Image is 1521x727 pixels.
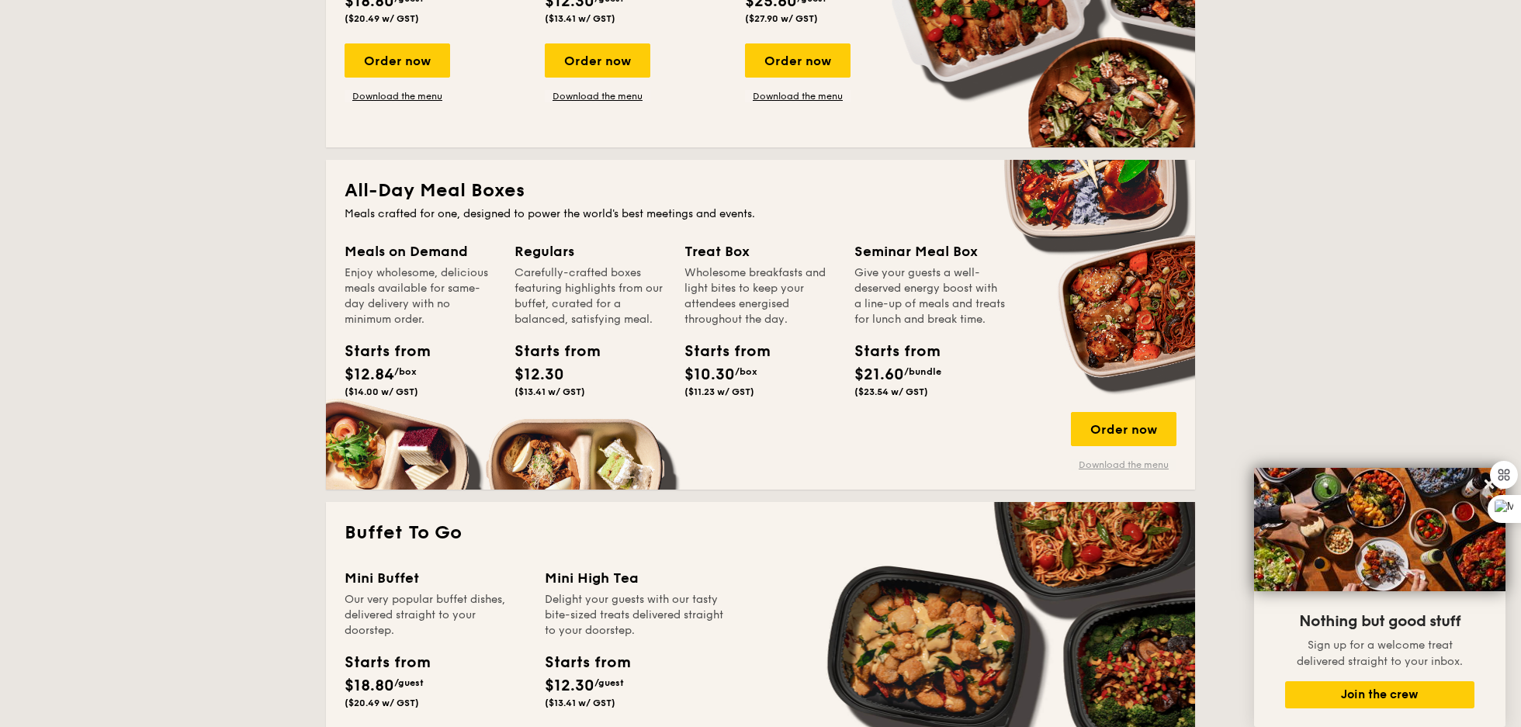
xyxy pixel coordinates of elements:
[345,265,496,327] div: Enjoy wholesome, delicious meals available for same-day delivery with no minimum order.
[515,340,584,363] div: Starts from
[854,265,1006,327] div: Give your guests a well-deserved energy boost with a line-up of meals and treats for lunch and br...
[684,265,836,327] div: Wholesome breakfasts and light bites to keep your attendees energised throughout the day.
[594,677,624,688] span: /guest
[345,651,429,674] div: Starts from
[745,13,818,24] span: ($27.90 w/ GST)
[545,90,650,102] a: Download the menu
[345,206,1176,222] div: Meals crafted for one, designed to power the world's best meetings and events.
[684,386,754,397] span: ($11.23 w/ GST)
[515,241,666,262] div: Regulars
[345,677,394,695] span: $18.80
[545,43,650,78] div: Order now
[745,43,851,78] div: Order now
[1071,459,1176,471] a: Download the menu
[745,90,851,102] a: Download the menu
[684,365,735,384] span: $10.30
[345,365,394,384] span: $12.84
[394,677,424,688] span: /guest
[515,265,666,327] div: Carefully-crafted boxes featuring highlights from our buffet, curated for a balanced, satisfying ...
[345,521,1176,545] h2: Buffet To Go
[545,13,615,24] span: ($13.41 w/ GST)
[854,365,904,384] span: $21.60
[684,241,836,262] div: Treat Box
[394,366,417,377] span: /box
[854,241,1006,262] div: Seminar Meal Box
[1299,612,1460,631] span: Nothing but good stuff
[545,567,726,589] div: Mini High Tea
[545,698,615,708] span: ($13.41 w/ GST)
[515,365,564,384] span: $12.30
[1297,639,1463,668] span: Sign up for a welcome treat delivered straight to your inbox.
[1477,472,1502,497] button: Close
[345,43,450,78] div: Order now
[345,386,418,397] span: ($14.00 w/ GST)
[684,340,754,363] div: Starts from
[345,241,496,262] div: Meals on Demand
[345,178,1176,203] h2: All-Day Meal Boxes
[545,651,629,674] div: Starts from
[345,340,414,363] div: Starts from
[1254,468,1505,591] img: DSC07876-Edit02-Large.jpeg
[1071,412,1176,446] div: Order now
[904,366,941,377] span: /bundle
[735,366,757,377] span: /box
[1285,681,1474,708] button: Join the crew
[545,677,594,695] span: $12.30
[345,698,419,708] span: ($20.49 w/ GST)
[345,90,450,102] a: Download the menu
[854,340,924,363] div: Starts from
[345,592,526,639] div: Our very popular buffet dishes, delivered straight to your doorstep.
[345,567,526,589] div: Mini Buffet
[345,13,419,24] span: ($20.49 w/ GST)
[854,386,928,397] span: ($23.54 w/ GST)
[545,592,726,639] div: Delight your guests with our tasty bite-sized treats delivered straight to your doorstep.
[515,386,585,397] span: ($13.41 w/ GST)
